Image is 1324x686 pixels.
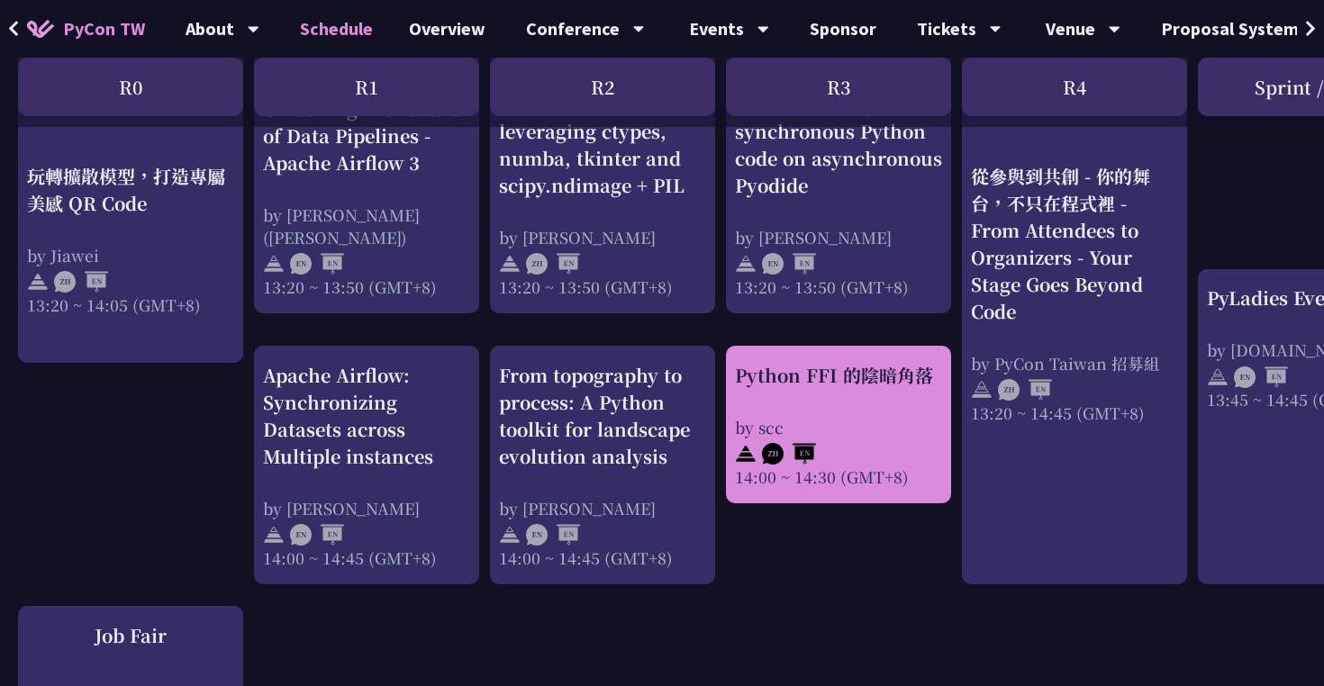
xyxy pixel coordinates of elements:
div: 14:00 ~ 14:45 (GMT+8) [499,546,706,569]
span: PyCon TW [63,15,145,42]
div: by Jiawei [27,243,234,266]
a: How to write an easy to use, interactive physics/science/engineering simulator leveraging ctypes,... [499,10,706,298]
div: Apache Airflow: Synchronizing Datasets across Multiple instances [263,362,470,470]
img: ENEN.5a408d1.svg [290,253,344,275]
div: by [PERSON_NAME] [499,226,706,248]
img: svg+xml;base64,PHN2ZyB4bWxucz0iaHR0cDovL3d3dy53My5vcmcvMjAwMC9zdmciIHdpZHRoPSIyNCIgaGVpZ2h0PSIyNC... [499,524,521,546]
img: svg+xml;base64,PHN2ZyB4bWxucz0iaHR0cDovL3d3dy53My5vcmcvMjAwMC9zdmciIHdpZHRoPSIyNCIgaGVpZ2h0PSIyNC... [971,379,993,401]
img: svg+xml;base64,PHN2ZyB4bWxucz0iaHR0cDovL3d3dy53My5vcmcvMjAwMC9zdmciIHdpZHRoPSIyNCIgaGVpZ2h0PSIyNC... [263,253,285,275]
div: by [PERSON_NAME] ([PERSON_NAME]) [263,203,470,248]
div: by PyCon Taiwan 招募組 [971,351,1178,374]
div: R3 [726,58,951,116]
img: ZHEN.371966e.svg [54,271,108,293]
a: Apache Airflow: Synchronizing Datasets across Multiple instances by [PERSON_NAME] 14:00 ~ 14:45 (... [263,362,470,569]
div: 13:20 ~ 13:50 (GMT+8) [499,275,706,298]
div: R1 [254,58,479,116]
img: ENEN.5a408d1.svg [1234,366,1288,388]
a: AST Black Magic: Run synchronous Python code on asynchronous Pyodide by [PERSON_NAME] 13:20 ~ 13:... [735,10,942,298]
img: svg+xml;base64,PHN2ZyB4bWxucz0iaHR0cDovL3d3dy53My5vcmcvMjAwMC9zdmciIHdpZHRoPSIyNCIgaGVpZ2h0PSIyNC... [735,443,757,465]
div: 13:20 ~ 14:45 (GMT+8) [971,401,1178,423]
a: PyCon TW [9,6,163,51]
div: by [PERSON_NAME] [263,497,470,519]
img: ENEN.5a408d1.svg [290,524,344,546]
div: R2 [490,58,715,116]
div: 14:00 ~ 14:30 (GMT+8) [735,465,942,488]
a: Unlocking the Future of Data Pipelines - Apache Airflow 3 by [PERSON_NAME] ([PERSON_NAME]) 13:20 ... [263,10,470,298]
div: 13:20 ~ 13:50 (GMT+8) [735,275,942,298]
img: ZHEN.371966e.svg [526,253,580,275]
div: Python FFI 的陰暗角落 [735,362,942,389]
div: by [PERSON_NAME] [735,226,942,248]
div: Unlocking the Future of Data Pipelines - Apache Airflow 3 [263,95,470,176]
img: svg+xml;base64,PHN2ZyB4bWxucz0iaHR0cDovL3d3dy53My5vcmcvMjAwMC9zdmciIHdpZHRoPSIyNCIgaGVpZ2h0PSIyNC... [1207,366,1229,388]
div: R4 [962,58,1187,116]
div: 玩轉擴散模型，打造專屬美感 QR Code [27,162,234,216]
div: From topography to process: A Python toolkit for landscape evolution analysis [499,362,706,470]
div: R0 [18,58,243,116]
img: svg+xml;base64,PHN2ZyB4bWxucz0iaHR0cDovL3d3dy53My5vcmcvMjAwMC9zdmciIHdpZHRoPSIyNCIgaGVpZ2h0PSIyNC... [263,524,285,546]
div: AST Black Magic: Run synchronous Python code on asynchronous Pyodide [735,91,942,199]
img: Home icon of PyCon TW 2025 [27,20,54,38]
div: Job Fair [27,622,234,649]
img: ENEN.5a408d1.svg [762,253,816,275]
img: svg+xml;base64,PHN2ZyB4bWxucz0iaHR0cDovL3d3dy53My5vcmcvMjAwMC9zdmciIHdpZHRoPSIyNCIgaGVpZ2h0PSIyNC... [27,271,49,293]
div: 14:00 ~ 14:45 (GMT+8) [263,546,470,569]
div: 13:20 ~ 13:50 (GMT+8) [263,275,470,298]
img: ZHEN.371966e.svg [998,379,1052,401]
img: svg+xml;base64,PHN2ZyB4bWxucz0iaHR0cDovL3d3dy53My5vcmcvMjAwMC9zdmciIHdpZHRoPSIyNCIgaGVpZ2h0PSIyNC... [499,253,521,275]
a: 從參與到共創 - 你的舞台，不只在程式裡 - From Attendees to Organizers - Your Stage Goes Beyond Code by PyCon Taiwan... [971,10,1178,569]
div: by scc [735,416,942,438]
a: 玩轉擴散模型，打造專屬美感 QR Code by Jiawei 13:20 ~ 14:05 (GMT+8) [27,10,234,348]
div: by [PERSON_NAME] [499,497,706,519]
a: From topography to process: A Python toolkit for landscape evolution analysis by [PERSON_NAME] 14... [499,362,706,569]
img: ENEN.5a408d1.svg [526,524,580,546]
img: ZHEN.371966e.svg [762,443,816,465]
a: Python FFI 的陰暗角落 by scc 14:00 ~ 14:30 (GMT+8) [735,362,942,488]
img: svg+xml;base64,PHN2ZyB4bWxucz0iaHR0cDovL3d3dy53My5vcmcvMjAwMC9zdmciIHdpZHRoPSIyNCIgaGVpZ2h0PSIyNC... [735,253,757,275]
div: 13:20 ~ 14:05 (GMT+8) [27,293,234,315]
div: 從參與到共創 - 你的舞台，不只在程式裡 - From Attendees to Organizers - Your Stage Goes Beyond Code [971,162,1178,324]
